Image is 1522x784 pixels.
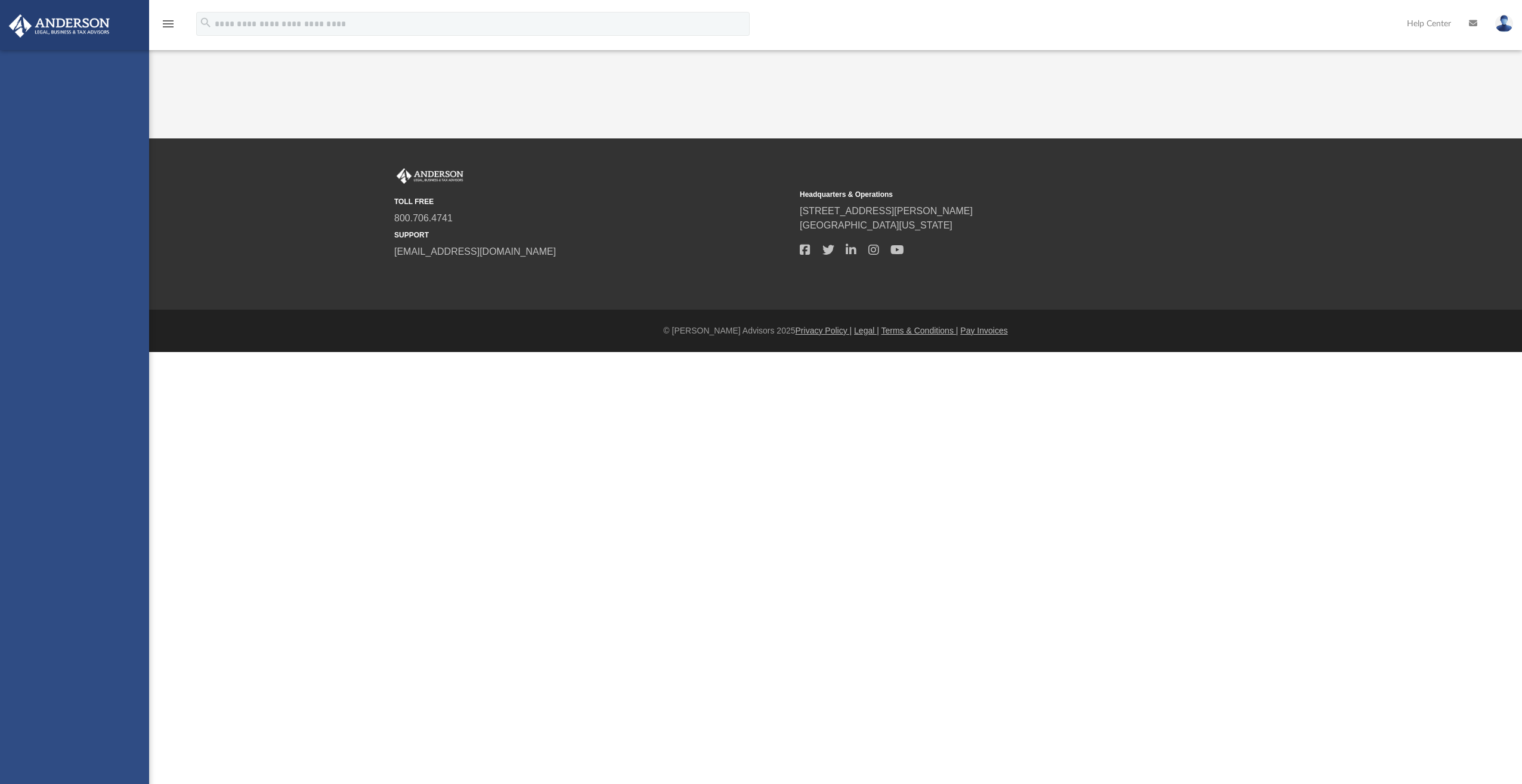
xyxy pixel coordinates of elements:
a: menu [161,23,175,31]
a: [EMAIL_ADDRESS][DOMAIN_NAME] [394,246,556,257]
a: Legal | [854,326,879,335]
a: [GEOGRAPHIC_DATA][US_STATE] [800,220,952,230]
a: Pay Invoices [960,326,1007,335]
img: Anderson Advisors Platinum Portal [394,168,466,184]
img: User Pic [1495,15,1513,32]
a: [STREET_ADDRESS][PERSON_NAME] [800,206,973,216]
small: Headquarters & Operations [800,189,1197,200]
a: Privacy Policy | [796,326,852,335]
a: 800.706.4741 [394,213,453,223]
div: © [PERSON_NAME] Advisors 2025 [149,325,1522,337]
small: TOLL FREE [394,196,791,207]
i: search [199,16,212,29]
i: menu [161,17,175,31]
a: Terms & Conditions | [881,326,958,335]
small: SUPPORT [394,230,791,240]
img: Anderson Advisors Platinum Portal [5,14,113,38]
